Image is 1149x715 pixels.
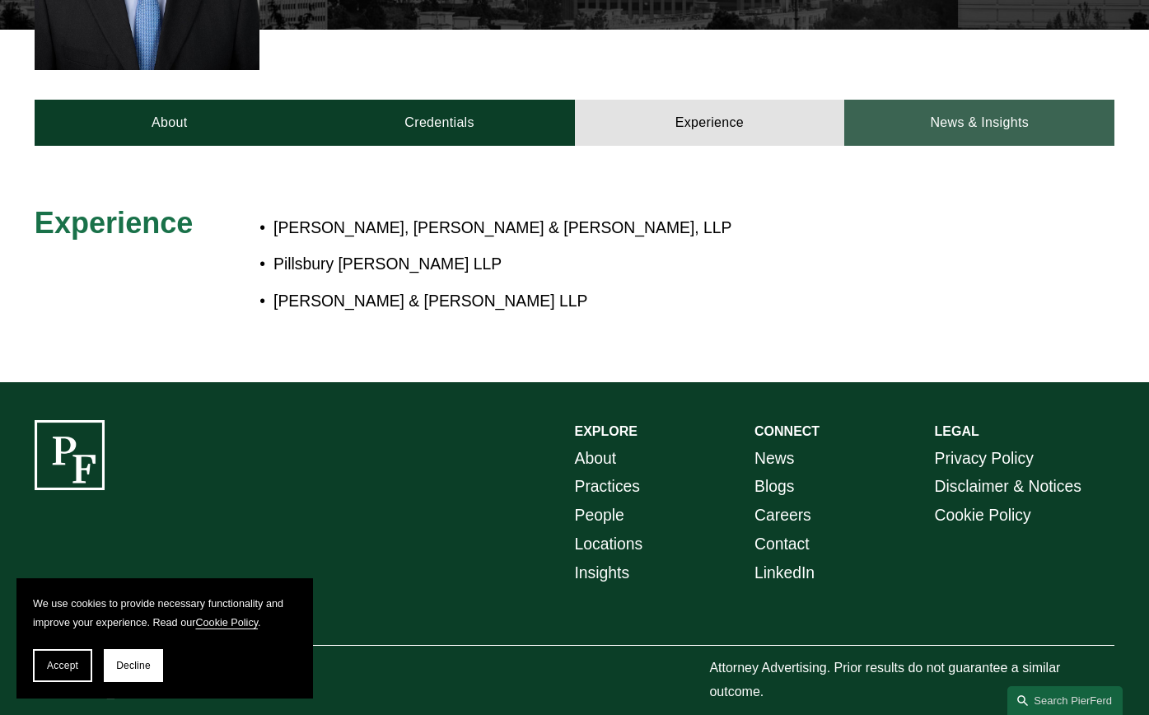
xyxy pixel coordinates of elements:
[575,424,638,438] strong: EXPLORE
[273,287,979,315] p: [PERSON_NAME] & [PERSON_NAME] LLP
[935,444,1034,473] a: Privacy Policy
[273,213,979,242] p: [PERSON_NAME], [PERSON_NAME] & [PERSON_NAME], LLP
[35,206,194,240] span: Experience
[935,424,979,438] strong: LEGAL
[754,472,794,501] a: Blogs
[104,649,163,682] button: Decline
[16,578,313,699] section: Cookie banner
[1007,686,1123,715] a: Search this site
[935,472,1081,501] a: Disclaimer & Notices
[575,472,640,501] a: Practices
[754,530,810,558] a: Contact
[47,660,78,671] span: Accept
[575,100,845,146] a: Experience
[754,558,815,587] a: LinkedIn
[305,100,575,146] a: Credentials
[575,530,643,558] a: Locations
[754,444,794,473] a: News
[935,501,1031,530] a: Cookie Policy
[195,617,258,629] a: Cookie Policy
[709,657,1114,704] p: Attorney Advertising. Prior results do not guarantee a similar outcome.
[575,558,630,587] a: Insights
[116,660,151,671] span: Decline
[754,501,811,530] a: Careers
[575,444,617,473] a: About
[35,100,305,146] a: About
[575,501,624,530] a: People
[754,424,820,438] strong: CONNECT
[33,649,92,682] button: Accept
[33,595,297,633] p: We use cookies to provide necessary functionality and improve your experience. Read our .
[273,250,979,278] p: Pillsbury [PERSON_NAME] LLP
[844,100,1114,146] a: News & Insights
